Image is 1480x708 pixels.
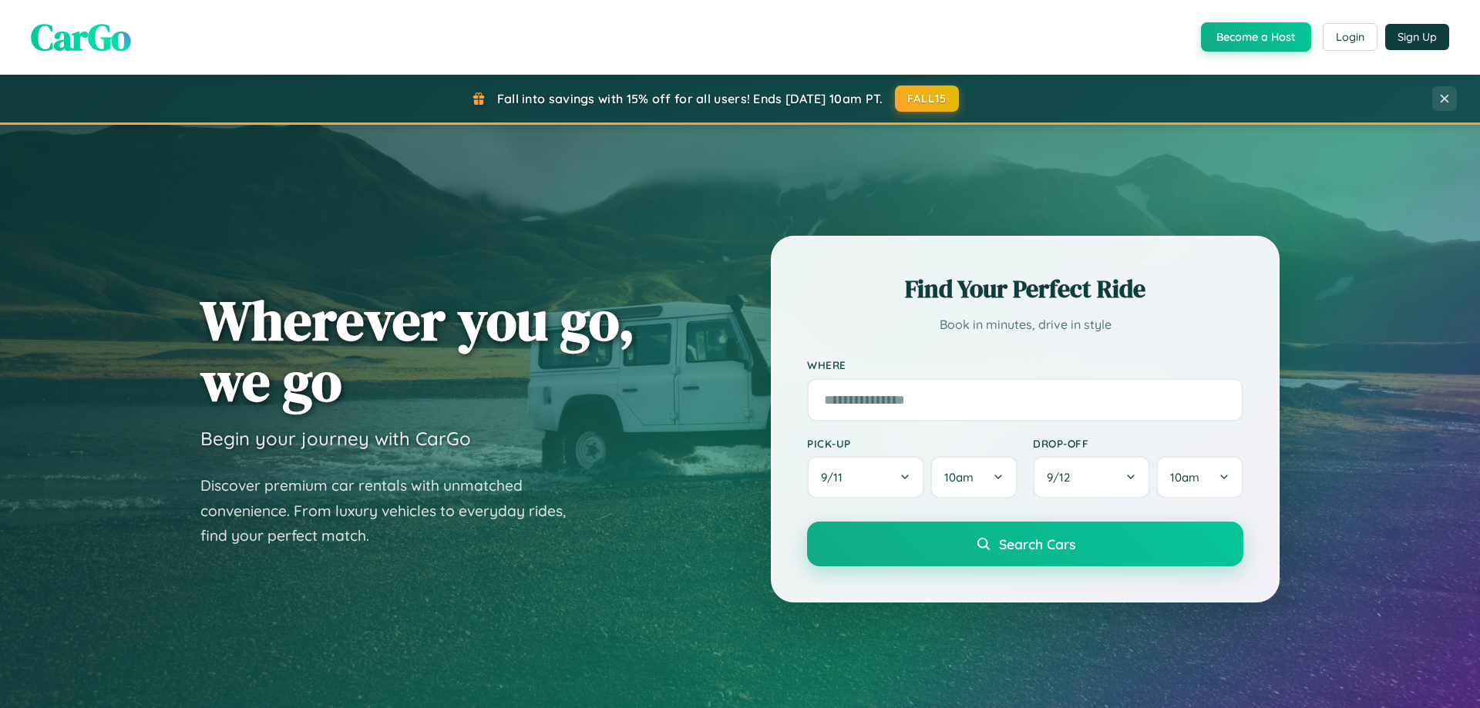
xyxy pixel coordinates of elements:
[200,290,635,411] h1: Wherever you go, we go
[807,359,1243,372] label: Where
[1047,470,1078,485] span: 9 / 12
[200,427,471,450] h3: Begin your journey with CarGo
[930,456,1017,498] button: 10am
[999,535,1075,552] span: Search Cars
[1385,24,1449,50] button: Sign Up
[1033,437,1243,450] label: Drop-off
[1033,456,1150,498] button: 9/12
[807,522,1243,566] button: Search Cars
[497,91,883,106] span: Fall into savings with 15% off for all users! Ends [DATE] 10am PT.
[1201,22,1311,52] button: Become a Host
[1170,470,1199,485] span: 10am
[807,314,1243,336] p: Book in minutes, drive in style
[31,12,131,62] span: CarGo
[895,86,960,112] button: FALL15
[807,456,924,498] button: 9/11
[944,470,974,485] span: 10am
[807,272,1243,306] h2: Find Your Perfect Ride
[821,470,850,485] span: 9 / 11
[1156,456,1243,498] button: 10am
[200,473,586,549] p: Discover premium car rentals with unmatched convenience. From luxury vehicles to everyday rides, ...
[807,437,1017,450] label: Pick-up
[1323,23,1377,51] button: Login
